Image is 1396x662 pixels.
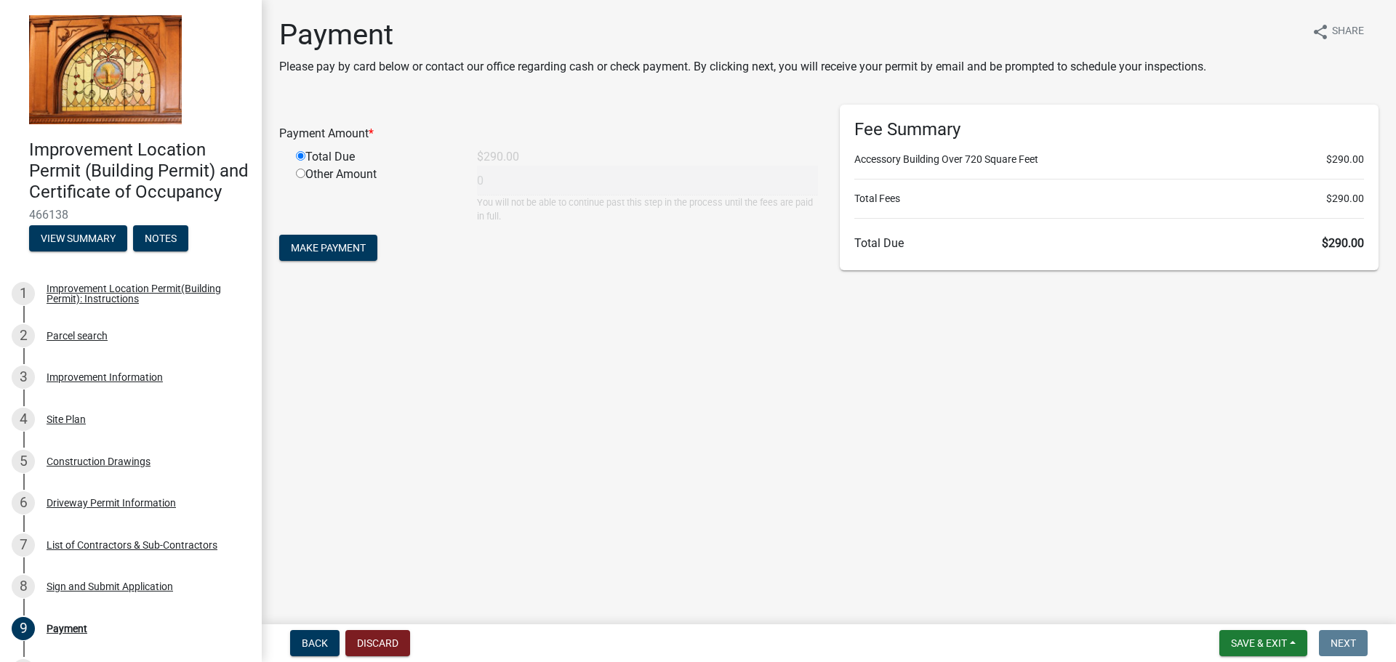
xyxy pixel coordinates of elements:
[12,491,35,514] div: 6
[1219,630,1307,656] button: Save & Exit
[1319,630,1368,656] button: Next
[47,623,87,634] div: Payment
[1326,152,1364,167] span: $290.00
[302,637,328,649] span: Back
[47,283,238,304] div: Improvement Location Permit(Building Permit): Instructions
[12,366,35,389] div: 3
[12,450,35,473] div: 5
[279,58,1206,76] p: Please pay by card below or contact our office regarding cash or check payment. By clicking next,...
[29,225,127,251] button: View Summary
[12,408,35,431] div: 4
[854,119,1364,140] h6: Fee Summary
[1312,23,1329,41] i: share
[290,630,340,656] button: Back
[285,148,466,166] div: Total Due
[1231,637,1287,649] span: Save & Exit
[854,152,1364,167] li: Accessory Building Over 720 Square Feet
[47,498,176,508] div: Driveway Permit Information
[268,125,829,142] div: Payment Amount
[29,140,250,202] h4: Improvement Location Permit (Building Permit) and Certificate of Occupancy
[1332,23,1364,41] span: Share
[47,456,151,467] div: Construction Drawings
[291,242,366,254] span: Make Payment
[47,581,173,592] div: Sign and Submit Application
[29,208,233,222] span: 466138
[29,15,182,124] img: Jasper County, Indiana
[12,324,35,347] div: 2
[285,166,466,223] div: Other Amount
[47,540,217,550] div: List of Contractors & Sub-Contractors
[12,282,35,305] div: 1
[12,533,35,557] div: 7
[29,234,127,246] wm-modal-confirm: Summary
[47,372,163,382] div: Improvement Information
[1326,191,1364,206] span: $290.00
[47,331,108,341] div: Parcel search
[345,630,410,656] button: Discard
[279,235,377,261] button: Make Payment
[12,617,35,640] div: 9
[854,236,1364,250] h6: Total Due
[47,414,86,424] div: Site Plan
[133,225,188,251] button: Notes
[1331,637,1356,649] span: Next
[279,17,1206,52] h1: Payment
[854,191,1364,206] li: Total Fees
[1322,236,1364,250] span: $290.00
[12,575,35,598] div: 8
[133,234,188,246] wm-modal-confirm: Notes
[1300,17,1376,46] button: shareShare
